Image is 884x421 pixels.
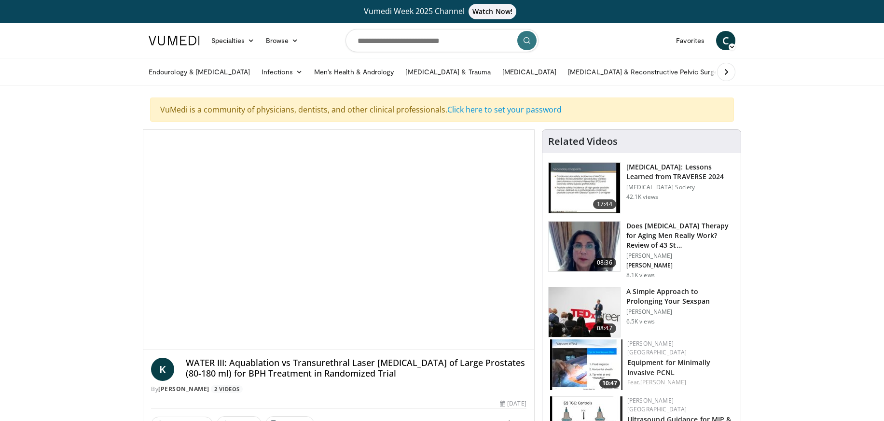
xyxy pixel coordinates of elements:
a: 2 Videos [211,385,243,393]
p: [MEDICAL_DATA] Society [626,183,735,191]
a: [PERSON_NAME] [158,385,209,393]
a: [MEDICAL_DATA] [497,62,562,82]
a: [PERSON_NAME] [GEOGRAPHIC_DATA] [627,396,687,413]
div: By [151,385,526,393]
input: Search topics, interventions [345,29,539,52]
span: 10:47 [599,379,620,388]
p: [PERSON_NAME] [626,262,735,269]
h3: Does [MEDICAL_DATA] Therapy for Aging Men Really Work? Review of 43 St… [626,221,735,250]
a: [MEDICAL_DATA] & Trauma [400,62,497,82]
a: Click here to set your password [447,104,562,115]
p: [PERSON_NAME] [626,252,735,260]
div: Feat. [627,378,733,387]
p: 42.1K views [626,193,658,201]
a: Specialties [206,31,260,50]
a: C [716,31,735,50]
video-js: Video Player [143,130,534,350]
a: 17:44 [MEDICAL_DATA]: Lessons Learned from TRAVERSE 2024 [MEDICAL_DATA] Society 42.1K views [548,162,735,213]
a: [MEDICAL_DATA] & Reconstructive Pelvic Surgery [562,62,730,82]
img: c4bd4661-e278-4c34-863c-57c104f39734.150x105_q85_crop-smart_upscale.jpg [549,287,620,337]
a: 08:36 Does [MEDICAL_DATA] Therapy for Aging Men Really Work? Review of 43 St… [PERSON_NAME] [PERS... [548,221,735,279]
div: [DATE] [500,399,526,408]
a: 10:47 [550,339,622,390]
img: 57193a21-700a-4103-8163-b4069ca57589.150x105_q85_crop-smart_upscale.jpg [550,339,622,390]
h4: WATER III: Aquablation vs Transurethral Laser [MEDICAL_DATA] of Large Prostates (80-180 ml) for B... [186,358,526,379]
a: Browse [260,31,304,50]
h4: Related Videos [548,136,618,147]
p: 8.1K views [626,271,655,279]
div: VuMedi is a community of physicians, dentists, and other clinical professionals. [150,98,734,122]
a: Favorites [670,31,710,50]
a: [PERSON_NAME] [640,378,686,386]
a: Endourology & [MEDICAL_DATA] [143,62,256,82]
h3: A Simple Approach to Prolonging Your Sexspan [626,287,735,306]
img: 4d4bce34-7cbb-4531-8d0c-5308a71d9d6c.150x105_q85_crop-smart_upscale.jpg [549,222,620,272]
p: 6.5K views [626,318,655,325]
span: Watch Now! [469,4,516,19]
span: 17:44 [593,199,616,209]
h3: [MEDICAL_DATA]: Lessons Learned from TRAVERSE 2024 [626,162,735,182]
a: Men’s Health & Andrology [308,62,400,82]
a: K [151,358,174,381]
a: Vumedi Week 2025 ChannelWatch Now! [150,4,734,19]
span: 08:47 [593,323,616,333]
p: [PERSON_NAME] [626,308,735,316]
img: 1317c62a-2f0d-4360-bee0-b1bff80fed3c.150x105_q85_crop-smart_upscale.jpg [549,163,620,213]
a: 08:47 A Simple Approach to Prolonging Your Sexspan [PERSON_NAME] 6.5K views [548,287,735,338]
a: [PERSON_NAME] [GEOGRAPHIC_DATA] [627,339,687,356]
span: 08:36 [593,258,616,267]
a: Equipment for Minimally Invasive PCNL [627,358,710,377]
a: Infections [256,62,308,82]
img: VuMedi Logo [149,36,200,45]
